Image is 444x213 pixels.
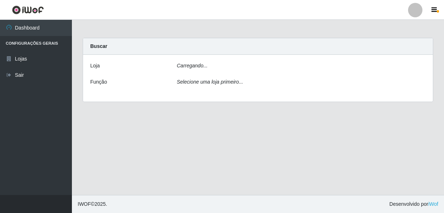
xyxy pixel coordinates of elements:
[90,78,107,86] label: Função
[389,200,438,208] span: Desenvolvido por
[177,63,208,68] i: Carregando...
[90,43,107,49] strong: Buscar
[177,79,243,85] i: Selecione uma loja primeiro...
[428,201,438,207] a: iWof
[78,200,107,208] span: © 2025 .
[90,62,100,70] label: Loja
[12,5,44,14] img: CoreUI Logo
[78,201,91,207] span: IWOF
